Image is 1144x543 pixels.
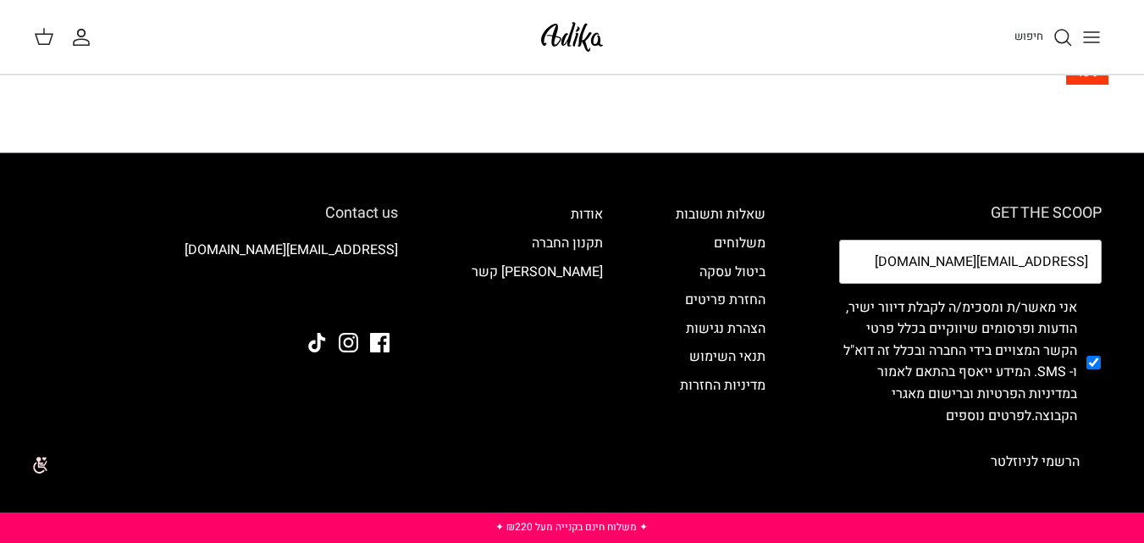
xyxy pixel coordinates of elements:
[839,297,1077,428] label: אני מאשר/ת ומסכימ/ה לקבלת דיוור ישיר, הודעות ופרסומים שיווקיים בכלל פרטי הקשר המצויים בידי החברה ...
[1073,19,1110,56] button: Toggle menu
[13,441,59,488] img: accessibility_icon02.svg
[455,204,620,483] div: Secondary navigation
[714,233,765,253] a: משלוחים
[1014,28,1043,44] span: חיפוש
[676,204,765,224] a: שאלות ותשובות
[1014,27,1073,47] a: חיפוש
[71,27,98,47] a: החשבון שלי
[689,346,765,367] a: תנאי השימוש
[495,519,648,535] a: ✦ משלוח חינם בקנייה מעל ₪220 ✦
[339,333,358,352] a: Instagram
[839,204,1102,223] h6: GET THE SCOOP
[699,262,765,282] a: ביטול עסקה
[946,406,1031,426] a: לפרטים נוספים
[685,290,765,310] a: החזרת פריטים
[536,17,608,57] img: Adika IL
[680,375,765,396] a: מדיניות החזרות
[532,233,603,253] a: תקנון החברה
[42,204,398,223] h6: Contact us
[969,440,1102,483] button: הרשמי לניוזלטר
[351,287,398,309] img: Adika IL
[571,204,603,224] a: אודות
[307,333,327,352] a: Tiktok
[472,262,603,282] a: [PERSON_NAME] קשר
[686,319,765,339] a: הצהרת נגישות
[839,240,1102,284] input: Email
[659,204,782,483] div: Secondary navigation
[185,240,398,260] a: [EMAIL_ADDRESS][DOMAIN_NAME]
[370,333,390,352] a: Facebook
